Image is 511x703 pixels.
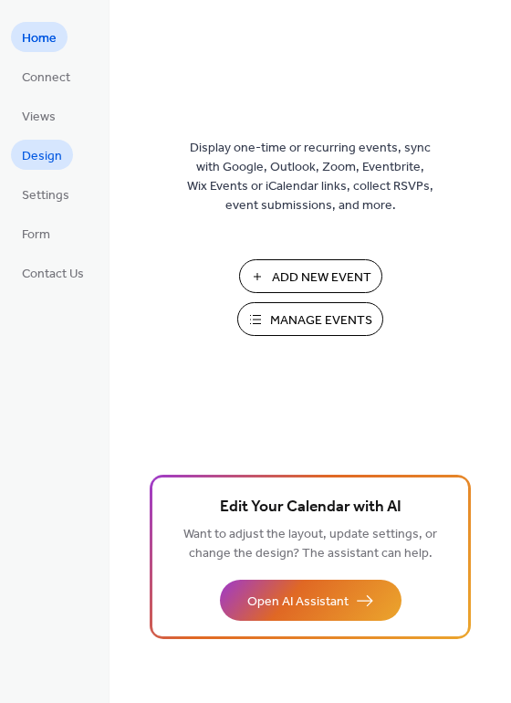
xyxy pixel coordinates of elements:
span: Edit Your Calendar with AI [220,495,401,520]
span: Connect [22,68,70,88]
span: Design [22,147,62,166]
span: Manage Events [270,311,372,331]
span: Home [22,29,57,48]
a: Form [11,218,61,248]
a: Settings [11,179,80,209]
span: Display one-time or recurring events, sync with Google, Outlook, Zoom, Eventbrite, Wix Events or ... [187,139,433,215]
span: Open AI Assistant [247,593,349,612]
a: Connect [11,61,81,91]
span: Contact Us [22,265,84,284]
button: Manage Events [237,302,383,336]
span: Add New Event [272,268,371,288]
a: Views [11,100,67,131]
a: Contact Us [11,257,95,288]
button: Add New Event [239,259,382,293]
button: Open AI Assistant [220,580,401,621]
span: Want to adjust the layout, update settings, or change the design? The assistant can help. [183,522,437,566]
a: Design [11,140,73,170]
span: Form [22,226,50,245]
a: Home [11,22,68,52]
span: Settings [22,186,69,205]
span: Views [22,108,56,127]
